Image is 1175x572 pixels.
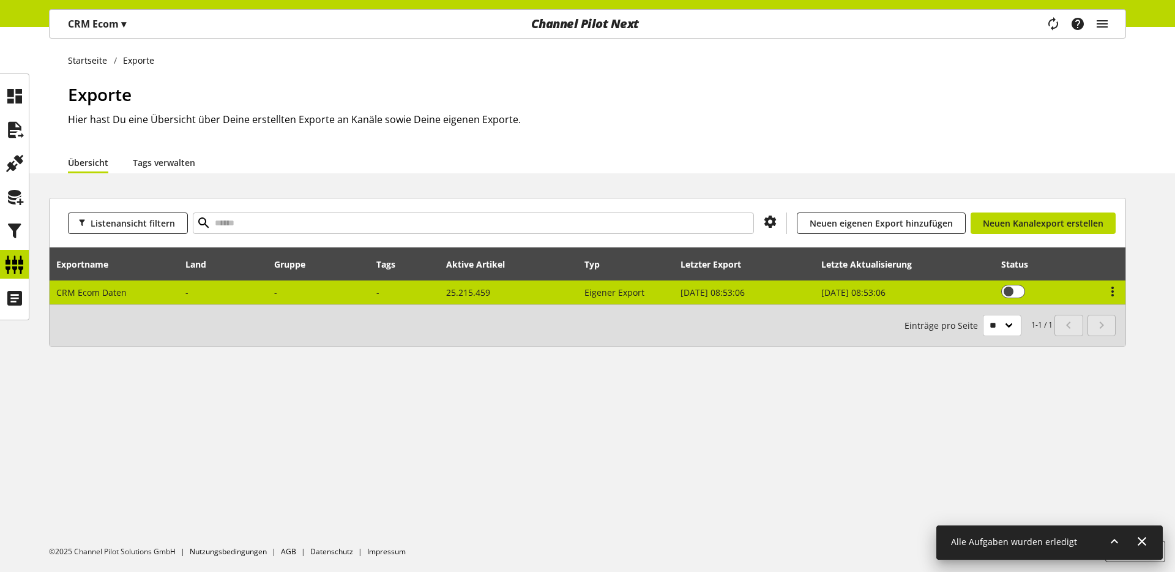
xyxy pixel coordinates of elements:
nav: main navigation [49,9,1126,39]
div: Aktive Artikel [446,258,517,271]
span: Neuen Kanalexport erstellen [983,217,1103,230]
small: 1-1 / 1 [905,315,1053,336]
div: Typ [584,258,612,271]
span: ▾ [121,17,126,31]
div: Exportname [56,258,121,271]
div: Letzter Export [681,258,753,271]
a: Startseite [68,54,114,67]
span: Exporte [68,83,132,106]
a: Neuen eigenen Export hinzufügen [797,213,966,234]
span: Listenansicht filtern [91,217,175,230]
div: Land [185,258,218,271]
a: Nutzungsbedingungen [190,546,267,557]
a: AGB [281,546,296,557]
li: ©2025 Channel Pilot Solutions GmbH [49,546,190,557]
button: Listenansicht filtern [68,213,188,234]
span: [DATE] 08:53:06 [681,287,745,298]
a: Übersicht [68,156,108,169]
div: Tags [376,258,395,271]
a: Datenschutz [310,546,353,557]
span: Neuen eigenen Export hinzufügen [810,217,953,230]
span: CRM Ecom Daten [56,287,127,298]
div: Gruppe [274,258,318,271]
a: Tags verwalten [133,156,195,169]
span: - [376,287,379,298]
h2: Hier hast Du eine Übersicht über Deine erstellten Exporte an Kanäle sowie Deine eigenen Exporte. [68,112,1126,127]
span: Eigener Export [584,287,644,298]
span: Alle Aufgaben wurden erledigt [951,536,1077,548]
p: CRM Ecom [68,17,126,31]
div: Letzte Aktualisierung [821,258,924,271]
div: Status [1001,258,1040,271]
a: Neuen Kanalexport erstellen [971,213,1116,234]
span: Einträge pro Seite [905,319,983,332]
span: - [185,287,188,298]
span: 25.215.459 [446,287,490,298]
a: Impressum [367,546,406,557]
span: [DATE] 08:53:06 [821,287,886,298]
